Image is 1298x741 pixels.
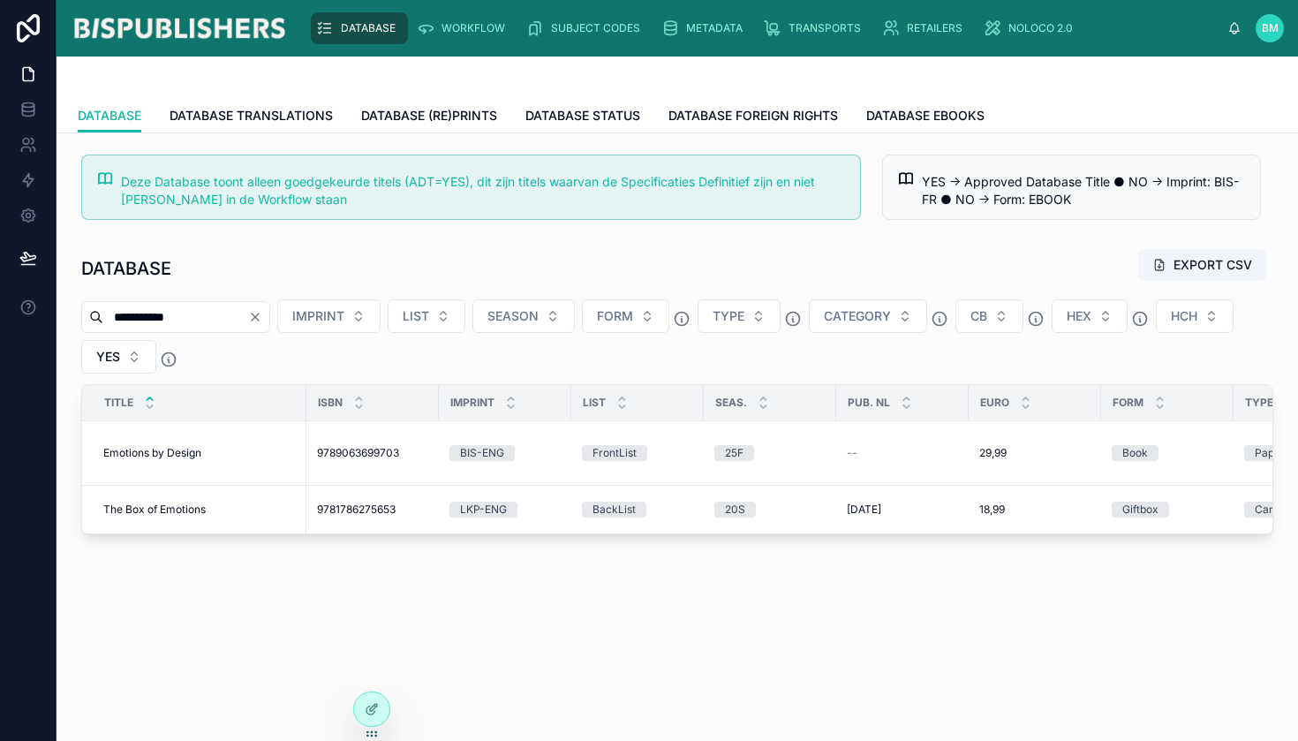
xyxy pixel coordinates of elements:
div: BackList [592,502,636,518]
button: Select Button [388,299,465,333]
span: FORM [1113,396,1143,410]
span: SEASON [487,307,539,325]
img: App logo [71,14,288,42]
a: -- [847,446,958,460]
a: DATABASE (RE)PRINTS [361,100,497,135]
div: BIS-ENG [460,445,504,461]
span: Deze Database toont alleen goedgekeurde titels (ADT=YES), dit zijn titels waarvan de Specificatie... [121,174,815,207]
span: METADATA [686,21,743,35]
span: The Box of Emotions [103,503,206,517]
a: METADATA [656,12,755,44]
button: Select Button [1052,299,1128,333]
span: LIST [403,307,429,325]
a: LKP-ENG [449,502,561,518]
a: DATABASE FOREIGN RIGHTS [668,100,838,135]
div: 20S [725,502,745,518]
a: 9789063699703 [317,446,428,460]
button: Select Button [955,299,1023,333]
span: YES → Approved Database Title ● NO → Imprint: BIS-FR ● NO → Form: EBOOK [922,174,1239,207]
span: DATABASE [341,21,396,35]
button: Select Button [582,299,669,333]
a: DATABASE TRANSLATIONS [170,100,333,135]
a: 18,99 [979,503,1090,517]
a: NOLOCO 2.0 [978,12,1085,44]
a: FrontList [582,445,693,461]
a: DATABASE [78,100,141,133]
span: 9789063699703 [317,446,399,460]
a: SUBJECT CODES [521,12,653,44]
div: FrontList [592,445,637,461]
div: Deze Database toont alleen goedgekeurde titels (ADT=YES), dit zijn titels waarvan de Specificatie... [121,173,846,208]
div: Giftbox [1122,502,1158,518]
span: NOLOCO 2.0 [1008,21,1073,35]
span: WORKFLOW [441,21,505,35]
a: BackList [582,502,693,518]
a: The Box of Emotions [103,503,296,517]
div: 25F [725,445,743,461]
span: LIST [583,396,606,410]
span: TITLE [104,396,133,410]
span: CB [970,307,987,325]
span: DATABASE FOREIGN RIGHTS [668,107,838,125]
div: Book [1122,445,1148,461]
button: EXPORT CSV [1138,249,1266,281]
div: YES → Approved Database Title ● NO → Imprint: BIS-FR ● NO → Form: EBOOK [922,173,1246,208]
span: YES [96,348,120,366]
span: CATEGORY [824,307,891,325]
span: RETAILERS [907,21,962,35]
span: Emotions by Design [103,446,201,460]
a: 29,99 [979,446,1090,460]
a: DATABASE EBOOKS [866,100,985,135]
span: FORM [597,307,633,325]
span: SUBJECT CODES [551,21,640,35]
span: TYPE [1245,396,1273,410]
span: TRANSPORTS [789,21,861,35]
span: HEX [1067,307,1091,325]
button: Select Button [809,299,927,333]
span: DATABASE [78,107,141,125]
span: DATABASE STATUS [525,107,640,125]
span: BM [1262,21,1279,35]
span: IMPRINT [292,307,344,325]
span: ISBN [318,396,343,410]
span: -- [847,446,857,460]
a: RETAILERS [877,12,975,44]
h1: DATABASE [81,256,171,281]
button: Select Button [277,299,381,333]
span: DATABASE TRANSLATIONS [170,107,333,125]
div: LKP-ENG [460,502,507,518]
span: EURO [980,396,1009,410]
a: 20S [714,502,826,518]
span: 18,99 [979,503,1005,517]
button: Select Button [472,299,575,333]
button: Select Button [698,299,781,333]
a: DATABASE STATUS [525,100,640,135]
a: 25F [714,445,826,461]
a: Emotions by Design [103,446,296,460]
button: Select Button [1156,299,1234,333]
span: PUB. NL [848,396,890,410]
span: HCH [1171,307,1197,325]
a: BIS-ENG [449,445,561,461]
span: 9781786275653 [317,503,396,517]
span: TYPE [713,307,744,325]
span: DATABASE (RE)PRINTS [361,107,497,125]
a: TRANSPORTS [758,12,873,44]
span: SEAS. [715,396,747,410]
button: Select Button [81,340,156,374]
a: WORKFLOW [411,12,517,44]
a: DATABASE [311,12,408,44]
span: IMPRINT [450,396,494,410]
span: [DATE] [847,503,881,517]
a: [DATE] [847,503,958,517]
button: Clear [248,310,269,324]
a: Book [1112,445,1223,461]
a: 9781786275653 [317,503,428,517]
div: scrollable content [302,9,1227,48]
a: Giftbox [1112,502,1223,518]
span: DATABASE EBOOKS [866,107,985,125]
span: 29,99 [979,446,1007,460]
